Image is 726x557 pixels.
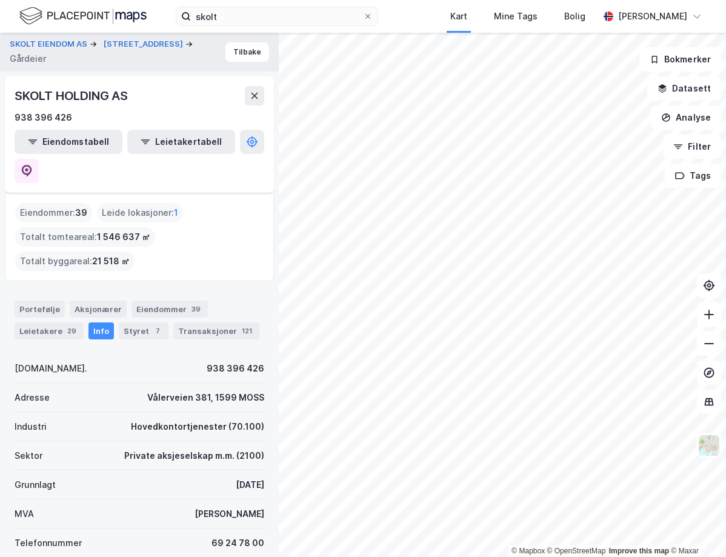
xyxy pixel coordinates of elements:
[15,322,84,339] div: Leietakere
[639,47,721,72] button: Bokmerker
[211,536,264,550] div: 69 24 78 00
[647,76,721,101] button: Datasett
[70,301,127,318] div: Aksjonærer
[15,252,135,271] div: Totalt byggareal :
[15,130,122,154] button: Eiendomstabell
[15,361,87,376] div: [DOMAIN_NAME].
[127,130,235,154] button: Leietakertabell
[15,110,72,125] div: 938 396 426
[663,135,721,159] button: Filter
[152,325,164,337] div: 7
[225,42,269,62] button: Tilbake
[124,449,264,463] div: Private aksjeselskap m.m. (2100)
[75,205,87,220] span: 39
[651,105,721,130] button: Analyse
[97,203,183,222] div: Leide lokasjoner :
[15,203,92,222] div: Eiendommer :
[10,52,46,66] div: Gårdeier
[195,507,264,521] div: [PERSON_NAME]
[132,301,208,318] div: Eiendommer
[10,38,90,50] button: SKOLT EIENDOM AS
[207,361,264,376] div: 938 396 426
[15,419,47,434] div: Industri
[19,5,147,27] img: logo.f888ab2527a4732fd821a326f86c7f29.svg
[15,301,65,318] div: Portefølje
[665,164,721,188] button: Tags
[65,325,79,337] div: 29
[618,9,687,24] div: [PERSON_NAME]
[174,205,178,220] span: 1
[92,254,130,268] span: 21 518 ㎡
[15,536,82,550] div: Telefonnummer
[189,303,203,315] div: 39
[15,449,42,463] div: Sektor
[450,9,467,24] div: Kart
[88,322,114,339] div: Info
[173,322,259,339] div: Transaksjoner
[609,547,669,555] a: Improve this map
[119,322,168,339] div: Styret
[665,499,726,557] iframe: Chat Widget
[15,390,50,405] div: Adresse
[191,7,363,25] input: Søk på adresse, matrikkel, gårdeiere, leietakere eller personer
[239,325,255,337] div: 121
[97,230,150,244] span: 1 546 637 ㎡
[131,419,264,434] div: Hovedkontortjenester (70.100)
[547,547,606,555] a: OpenStreetMap
[15,478,56,492] div: Grunnlagt
[236,478,264,492] div: [DATE]
[698,434,721,457] img: Z
[494,9,538,24] div: Mine Tags
[15,507,34,521] div: MVA
[564,9,585,24] div: Bolig
[104,38,185,50] button: [STREET_ADDRESS]
[15,227,155,247] div: Totalt tomteareal :
[511,547,545,555] a: Mapbox
[147,390,264,405] div: Vålerveien 381, 1599 MOSS
[15,86,130,105] div: SKOLT HOLDING AS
